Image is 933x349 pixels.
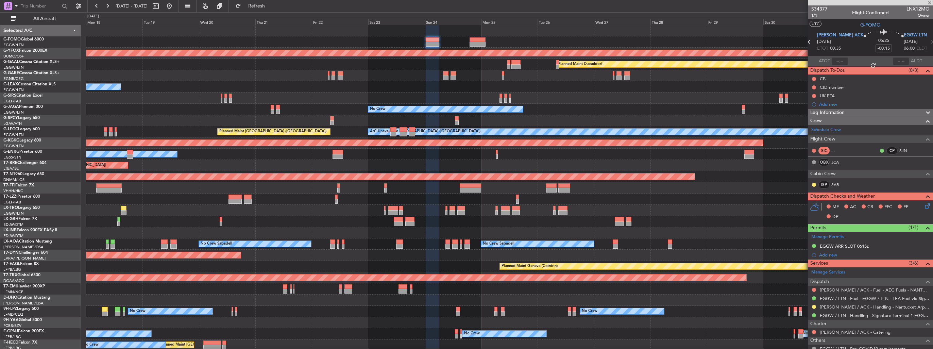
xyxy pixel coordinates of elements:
span: Charter [810,320,827,328]
a: G-YFOXFalcon 2000EX [3,49,47,53]
span: G-LEAX [3,82,18,86]
a: EGGW/LTN [3,211,24,216]
span: Permits [810,224,826,232]
span: (1/1) [909,224,918,231]
span: T7-BRE [3,161,17,165]
div: No Crew [130,306,146,316]
span: [DATE] [817,38,831,45]
a: G-ENRGPraetor 600 [3,150,42,154]
a: EGGW/LTN [3,144,24,149]
div: Tue 19 [142,19,199,25]
a: G-GARECessna Citation XLS+ [3,71,60,75]
span: Others [810,337,825,345]
span: 00:35 [830,45,841,52]
a: EGNR/CEG [3,76,24,81]
a: LX-GBHFalcon 7X [3,217,37,221]
a: D-IJHOCitation Mustang [3,296,50,300]
div: Thu 28 [650,19,707,25]
span: (0/3) [909,67,918,74]
span: T7-TRX [3,273,17,277]
div: Sun 24 [425,19,481,25]
div: Add new [819,101,930,107]
a: T7-N1960Legacy 650 [3,172,44,176]
a: Manage Services [811,269,845,276]
span: 06:00 [904,45,915,52]
a: 9H-LPZLegacy 500 [3,307,39,311]
span: 9H-LPZ [3,307,17,311]
div: Thu 21 [255,19,312,25]
span: ELDT [916,45,927,52]
div: OBX [818,159,830,166]
div: Sat 30 [763,19,820,25]
span: T7-EAGL [3,262,20,266]
a: EGGW/LTN [3,132,24,137]
a: G-KGKGLegacy 600 [3,138,41,143]
span: FFC [884,204,892,211]
span: LX-GBH [3,217,18,221]
div: EGGW ARR SLOT 0615z [820,243,869,249]
a: EGSS/STN [3,155,21,160]
span: Flight Crew [810,135,835,143]
div: CP [886,147,898,154]
span: T7-DYN [3,251,19,255]
div: No Crew [582,306,597,316]
span: Refresh [242,4,271,9]
div: No Crew Sabadell [201,239,232,249]
span: 05:25 [878,37,889,44]
span: Dispatch [810,278,829,286]
a: T7-TRXGlobal 6500 [3,273,40,277]
span: G-GARE [3,71,19,75]
span: [DATE] - [DATE] [116,3,148,9]
div: Add new [819,252,930,258]
a: EDLW/DTM [3,222,23,227]
a: EGGW / LTN - Fuel - EGGW / LTN - LEA Fuel via Signature in EGGW [820,296,930,301]
a: T7-LZZIPraetor 600 [3,195,40,199]
span: Leg Information [810,109,845,117]
a: LFPB/LBG [3,267,21,272]
div: Planned Maint Geneva (Cointrin) [502,261,558,271]
div: Planned Maint Dusseldorf [558,59,603,69]
div: Wed 20 [199,19,255,25]
span: T7-FFI [3,183,15,187]
span: EGGW LTN [904,32,927,39]
a: [PERSON_NAME] / ACK - Handling - Nantucket Arpt Ops [PERSON_NAME] / ACK [820,304,930,310]
a: LGAV/ATH [3,121,22,126]
div: Fri 29 [707,19,763,25]
div: CID number [820,84,844,90]
span: FP [903,204,909,211]
span: D-IJHO [3,296,17,300]
a: T7-EAGLFalcon 8X [3,262,39,266]
a: EGGW/LTN [3,110,24,115]
span: Services [810,260,828,267]
a: JCA [831,159,847,165]
a: LFPB/LBG [3,334,21,339]
a: T7-EMIHawker 900XP [3,284,45,288]
a: F-GPNJFalcon 900EX [3,329,44,333]
a: [PERSON_NAME] / ACK - Fuel - AEG Fuels - NANTUCKET MEMORIAL - [PERSON_NAME] / ACK [820,287,930,293]
span: LNX12MO [906,5,930,13]
span: G-SIRS [3,94,16,98]
a: G-SIRSCitation Excel [3,94,43,98]
a: G-GAALCessna Citation XLS+ [3,60,60,64]
a: Manage Permits [811,234,844,240]
a: [PERSON_NAME]/QSA [3,245,44,250]
div: Planned Maint [GEOGRAPHIC_DATA] ([GEOGRAPHIC_DATA]) [219,127,326,137]
span: LX-TRO [3,206,18,210]
a: UUMO/OSF [3,54,24,59]
span: [DATE] [904,38,918,45]
button: Refresh [232,1,273,12]
span: LX-INB [3,228,17,232]
span: DP [832,214,838,220]
span: [PERSON_NAME] ACK [817,32,864,39]
span: Crew [810,117,822,125]
a: T7-BREChallenger 604 [3,161,47,165]
a: LX-TROLegacy 650 [3,206,40,210]
a: T7-DYNChallenger 604 [3,251,48,255]
div: Wed 27 [594,19,650,25]
button: All Aircraft [7,13,74,24]
a: [PERSON_NAME]/QSA [3,301,44,306]
a: [PERSON_NAME] / ACK - Catering [820,329,890,335]
span: 1/1 [811,13,828,18]
span: Owner [906,13,930,18]
a: EGLF/FAB [3,99,21,104]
